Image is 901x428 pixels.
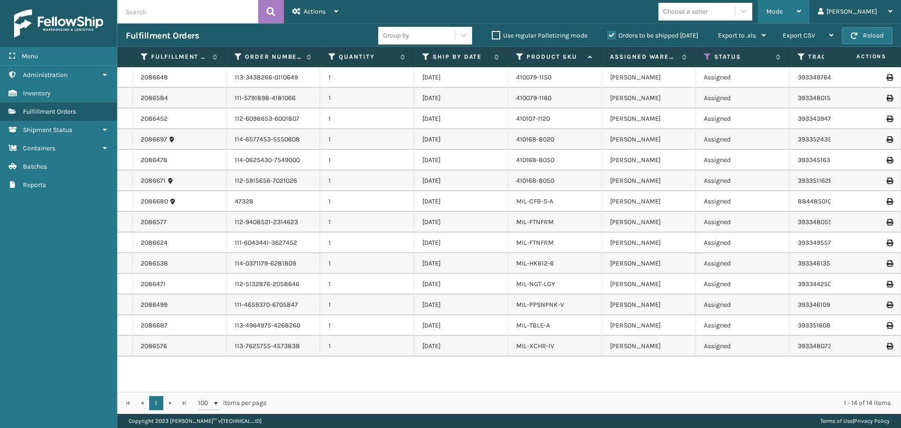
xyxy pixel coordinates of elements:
[141,280,166,289] a: 2086471
[320,171,414,191] td: 1
[798,94,842,102] a: 393348015229
[141,176,166,186] a: 2086671
[151,53,208,61] label: Fulfillment Order Id
[602,253,695,274] td: [PERSON_NAME]
[886,157,892,163] i: Print Label
[695,109,789,129] td: Assigned
[141,197,168,206] a: 2086680
[141,73,168,82] a: 2086648
[798,177,840,185] a: 393351162820
[798,259,842,267] a: 393346135286
[842,27,893,44] button: Reload
[886,116,892,122] i: Print Label
[695,233,789,253] td: Assigned
[602,233,695,253] td: [PERSON_NAME]
[695,253,789,274] td: Assigned
[798,197,841,205] a: 884485010142
[226,336,320,357] td: 113-7625755-4573838
[320,129,414,150] td: 1
[516,135,554,143] a: 410168-8020
[886,260,892,267] i: Print Label
[226,67,320,88] td: 113-3438266-0110649
[320,88,414,109] td: 1
[808,53,865,61] label: Tracking Number
[383,31,409,40] div: Group by
[798,73,842,81] a: 393349764060
[14,9,103,38] img: logo
[602,274,695,295] td: [PERSON_NAME]
[820,418,853,424] a: Terms of Use
[141,114,168,124] a: 2086452
[414,171,508,191] td: [DATE]
[126,30,199,41] h3: Fulfillment Orders
[798,218,843,226] a: 393348055370
[226,315,320,336] td: 113-4964975-4268260
[516,73,551,81] a: 410079-1150
[798,280,843,288] a: 393344250003
[22,52,38,60] span: Menu
[226,150,320,171] td: 114-0625430-7549000
[602,129,695,150] td: [PERSON_NAME]
[414,150,508,171] td: [DATE]
[320,295,414,315] td: 1
[414,295,508,315] td: [DATE]
[886,302,892,308] i: Print Label
[516,280,555,288] a: MIL-NGT-LGY
[602,315,695,336] td: [PERSON_NAME]
[414,88,508,109] td: [DATE]
[226,129,320,150] td: 114-6577453-5550608
[141,300,168,310] a: 2086499
[886,198,892,205] i: Print Label
[414,233,508,253] td: [DATE]
[798,342,841,350] a: 393348073129
[245,53,302,61] label: Order Number
[695,67,789,88] td: Assigned
[141,93,168,103] a: 2086584
[695,274,789,295] td: Assigned
[23,163,47,171] span: Batches
[695,191,789,212] td: Assigned
[141,218,167,227] a: 2086577
[141,259,168,268] a: 2086538
[695,295,789,315] td: Assigned
[602,150,695,171] td: [PERSON_NAME]
[695,88,789,109] td: Assigned
[798,301,842,309] a: 393346109484
[141,156,168,165] a: 2086478
[141,342,167,351] a: 2086576
[320,274,414,295] td: 1
[198,396,267,410] span: items per page
[854,418,890,424] a: Privacy Policy
[141,321,168,330] a: 2086687
[516,177,554,185] a: 410168-8050
[766,8,783,16] span: Mode
[798,115,841,123] a: 393343947981
[516,301,564,309] a: MIL-PPSNPNK-V
[23,126,72,134] span: Shipment Status
[886,178,892,184] i: Print Label
[23,144,55,152] span: Containers
[602,212,695,233] td: [PERSON_NAME]
[414,315,508,336] td: [DATE]
[607,31,698,39] label: Orders to be shipped [DATE]
[226,274,320,295] td: 112-5132876-2058646
[718,31,756,39] span: Export to .xls
[886,343,892,350] i: Print Label
[433,53,489,61] label: Ship By Date
[226,191,320,212] td: 47328
[280,398,891,408] div: 1 - 14 of 14 items
[339,53,396,61] label: Quantity
[602,295,695,315] td: [PERSON_NAME]
[141,238,168,248] a: 2086624
[23,108,76,116] span: Fulfillment Orders
[602,88,695,109] td: [PERSON_NAME]
[141,135,167,144] a: 2086697
[414,274,508,295] td: [DATE]
[820,414,890,428] div: |
[886,74,892,81] i: Print Label
[414,67,508,88] td: [DATE]
[320,212,414,233] td: 1
[516,259,554,267] a: MIL-HK612-6
[516,342,554,350] a: MIL-XCHR-IV
[304,8,326,16] span: Actions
